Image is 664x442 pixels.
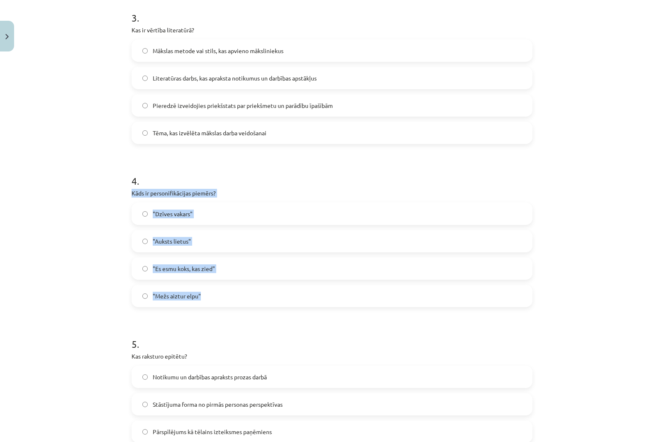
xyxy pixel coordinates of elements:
[142,374,148,380] input: Notikumu un darbības apraksts prozas darbā
[153,46,283,55] span: Mākslas metode vai stils, kas apvieno māksliniekus
[153,237,191,246] span: "Auksts lietus"
[142,76,148,81] input: Literatūras darbs, kas apraksta notikumus un darbības apstākļus
[153,210,193,218] span: "Dzīves vakars"
[153,292,201,300] span: "Mežs aiztur elpu"
[153,400,283,409] span: Stāstījuma forma no pirmās personas perspektīvas
[142,48,148,54] input: Mākslas metode vai stils, kas apvieno māksliniekus
[153,264,215,273] span: "Es esmu koks, kas zied"
[153,129,266,137] span: Tēma, kas izvēlēta mākslas darba veidošanai
[5,34,9,39] img: icon-close-lesson-0947bae3869378f0d4975bcd49f059093ad1ed9edebbc8119c70593378902aed.svg
[142,266,148,271] input: "Es esmu koks, kas zied"
[132,189,532,198] p: Kāds ir personifikācijas piemērs?
[153,427,272,436] span: Pārspīlējums kā tēlains izteiksmes paņēmiens
[142,130,148,136] input: Tēma, kas izvēlēta mākslas darba veidošanai
[142,103,148,108] input: Pieredzē izveidojies priekšstats par priekšmetu un parādību īpašībām
[153,373,267,381] span: Notikumu un darbības apraksts prozas darbā
[142,429,148,435] input: Pārspīlējums kā tēlains izteiksmes paņēmiens
[132,324,532,349] h1: 5 .
[142,239,148,244] input: "Auksts lietus"
[132,26,532,34] p: Kas ir vērtība literatūrā?
[142,293,148,299] input: "Mežs aiztur elpu"
[153,101,333,110] span: Pieredzē izveidojies priekšstats par priekšmetu un parādību īpašībām
[153,74,317,83] span: Literatūras darbs, kas apraksta notikumus un darbības apstākļus
[132,161,532,186] h1: 4 .
[142,402,148,407] input: Stāstījuma forma no pirmās personas perspektīvas
[132,352,532,361] p: Kas raksturo epitētu?
[142,211,148,217] input: "Dzīves vakars"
